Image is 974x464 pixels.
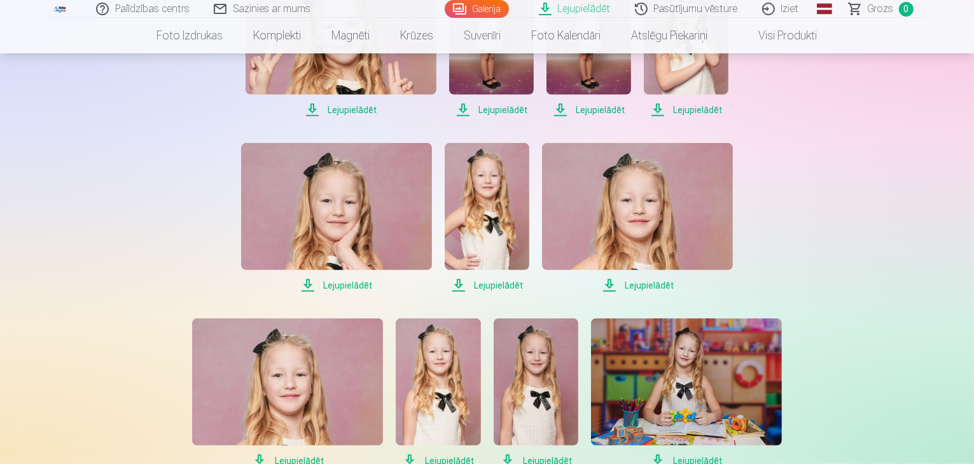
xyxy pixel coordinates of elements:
[246,102,436,118] span: Lejupielādēt
[241,143,432,293] a: Lejupielādēt
[386,18,449,53] a: Krūzes
[241,278,432,293] span: Lejupielādēt
[445,278,529,293] span: Lejupielādēt
[723,18,833,53] a: Visi produkti
[445,143,529,293] a: Lejupielādēt
[517,18,616,53] a: Foto kalendāri
[142,18,239,53] a: Foto izdrukas
[542,278,733,293] span: Lejupielādēt
[449,102,534,118] span: Lejupielādēt
[899,2,914,17] span: 0
[449,18,517,53] a: Suvenīri
[239,18,317,53] a: Komplekti
[616,18,723,53] a: Atslēgu piekariņi
[868,1,894,17] span: Grozs
[644,102,728,118] span: Lejupielādēt
[317,18,386,53] a: Magnēti
[53,5,67,13] img: /fa1
[546,102,631,118] span: Lejupielādēt
[542,143,733,293] a: Lejupielādēt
